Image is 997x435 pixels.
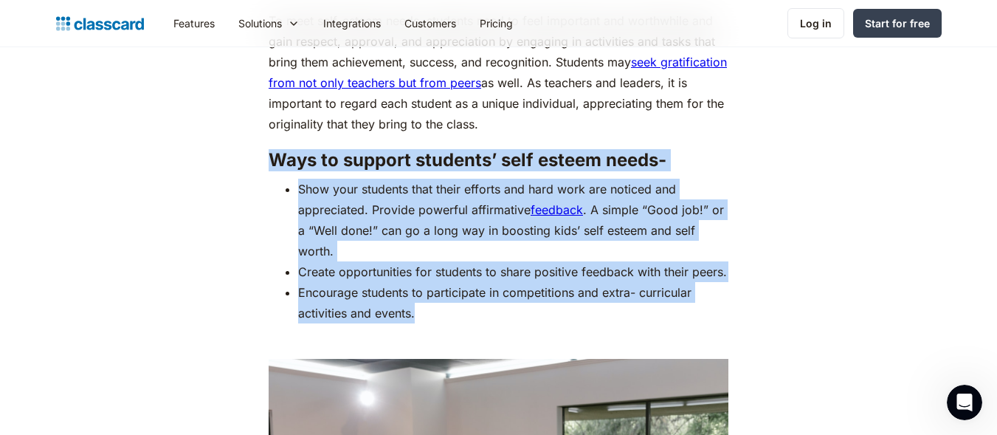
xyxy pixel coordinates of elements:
p: To meet self-esteem needs, students need to feel important and worthwhile and gain respect, appro... [269,10,728,134]
h3: Ways to support students’ self esteem needs- [269,149,728,171]
p: ‍ [269,331,728,352]
li: Encourage students to participate in competitions and extra- curricular activities and events. [298,282,728,323]
a: home [56,13,144,34]
li: Create opportunities for students to share positive feedback with their peers. [298,261,728,282]
div: Solutions [227,7,311,40]
div: Log in [800,16,832,31]
a: Start for free [853,9,942,38]
a: Log in [787,8,844,38]
a: feedback [531,202,583,217]
li: Show your students that their efforts and hard work are noticed and appreciated. Provide powerful... [298,179,728,261]
a: Pricing [468,7,525,40]
div: Solutions [238,16,282,31]
a: Customers [393,7,468,40]
iframe: Intercom live chat [947,385,982,420]
a: Features [162,7,227,40]
div: Start for free [865,16,930,31]
a: Integrations [311,7,393,40]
